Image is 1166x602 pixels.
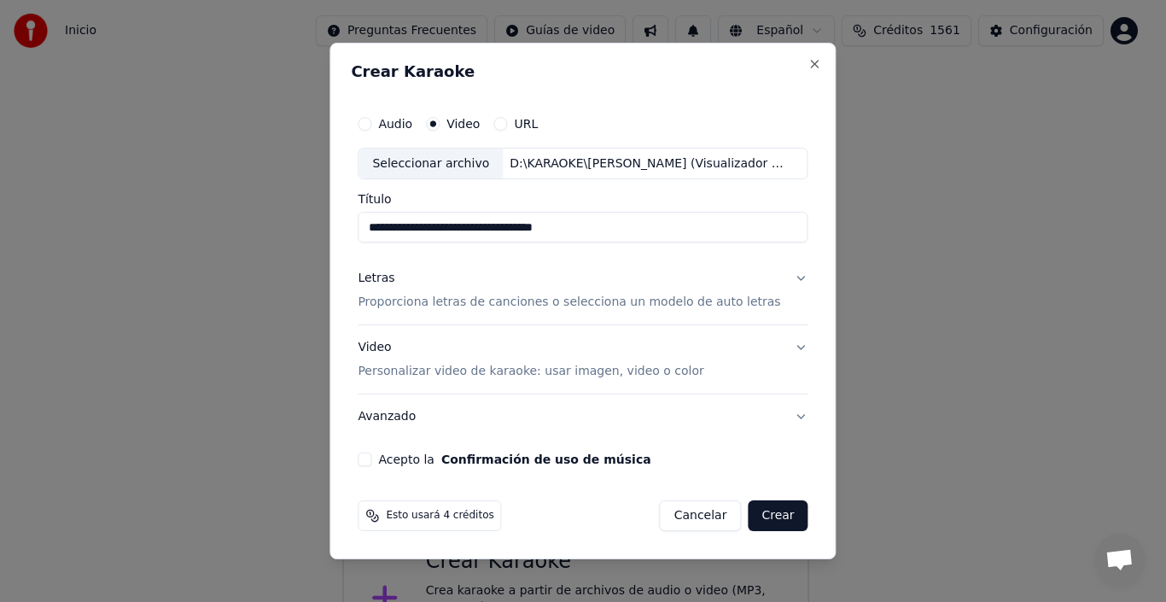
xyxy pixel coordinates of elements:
[503,155,793,172] div: D:\KARAOKE\[PERSON_NAME] (Visualizador Oficial).mp4
[660,500,742,531] button: Cancelar
[358,194,807,206] label: Título
[378,118,412,130] label: Audio
[514,118,538,130] label: URL
[358,340,703,381] div: Video
[441,453,651,465] button: Acepto la
[358,257,807,325] button: LetrasProporciona letras de canciones o selecciona un modelo de auto letras
[748,500,807,531] button: Crear
[386,509,493,523] span: Esto usará 4 créditos
[359,149,503,179] div: Seleccionar archivo
[358,271,394,288] div: Letras
[378,453,650,465] label: Acepto la
[351,64,814,79] h2: Crear Karaoke
[358,326,807,395] button: VideoPersonalizar video de karaoke: usar imagen, video o color
[358,295,780,312] p: Proporciona letras de canciones o selecciona un modelo de auto letras
[358,395,807,439] button: Avanzado
[446,118,480,130] label: Video
[358,363,703,380] p: Personalizar video de karaoke: usar imagen, video o color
